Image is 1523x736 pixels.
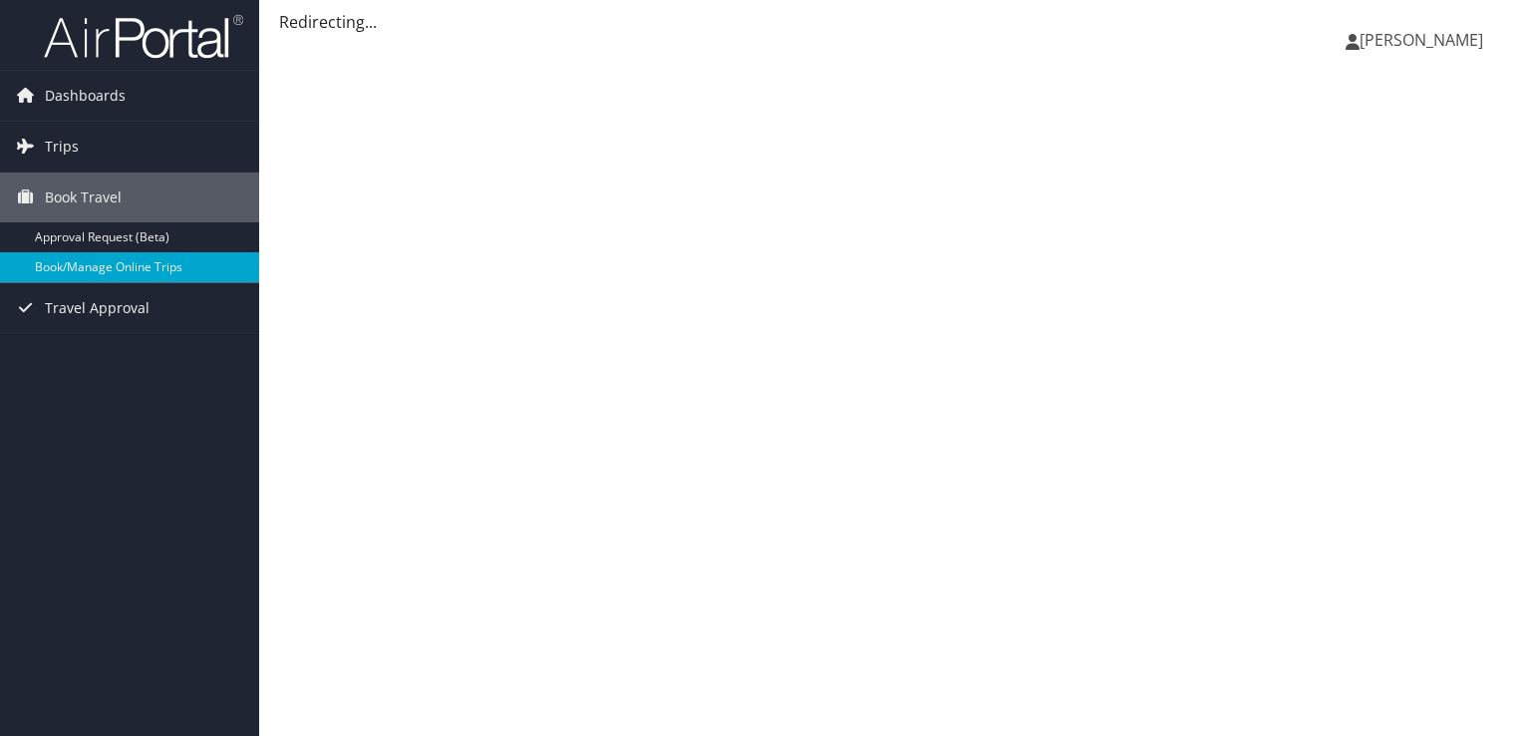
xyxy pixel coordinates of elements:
span: Book Travel [45,173,122,222]
span: [PERSON_NAME] [1360,29,1483,51]
img: airportal-logo.png [44,13,243,60]
span: Travel Approval [45,283,150,333]
span: Dashboards [45,71,126,121]
a: [PERSON_NAME] [1346,10,1503,70]
span: Trips [45,122,79,172]
div: Redirecting... [279,10,1503,34]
